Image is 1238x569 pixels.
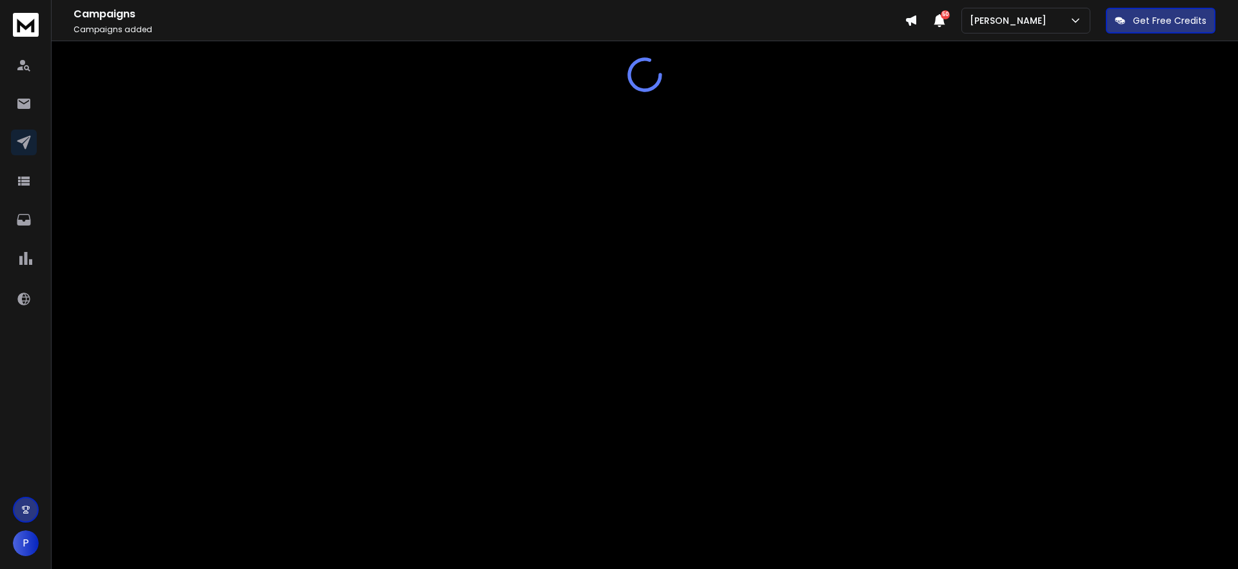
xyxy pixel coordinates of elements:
[74,24,905,35] p: Campaigns added
[13,530,39,556] button: P
[1106,8,1215,34] button: Get Free Credits
[13,13,39,37] img: logo
[1133,14,1206,27] p: Get Free Credits
[74,6,905,22] h1: Campaigns
[941,10,950,19] span: 50
[970,14,1052,27] p: [PERSON_NAME]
